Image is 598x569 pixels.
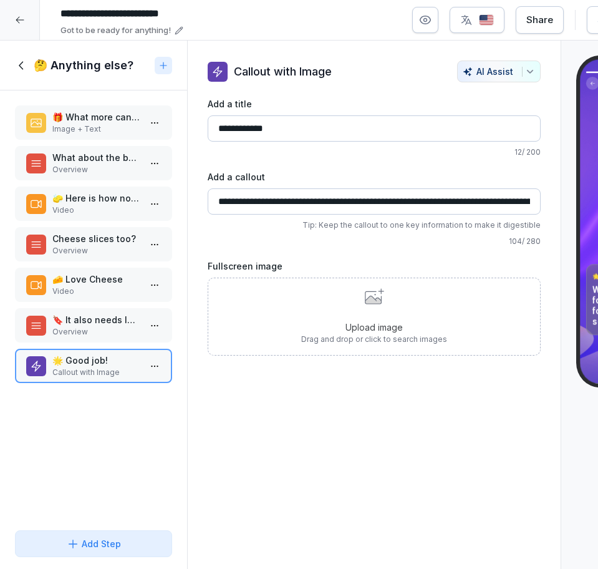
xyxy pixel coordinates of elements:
[15,146,172,180] div: What about the bacon jam?Overview
[52,326,140,338] p: Overview
[52,192,140,205] p: 🧽 Here is how not to make a mess!
[208,220,541,231] p: Tip: Keep the callout to one key information to make it digestible
[52,232,140,245] p: Cheese slices too?
[52,110,140,124] p: 🎁 What more can there be?
[34,58,133,73] h1: 🤔 Anything else?
[15,105,172,140] div: 🎁 What more can there be?Image + Text
[516,6,564,34] button: Share
[52,164,140,175] p: Overview
[52,124,140,135] p: Image + Text
[67,537,121,550] div: Add Step
[52,286,140,297] p: Video
[52,367,140,378] p: Callout with Image
[208,260,541,273] label: Fullscreen image
[457,61,541,82] button: AI Assist
[52,151,140,164] p: What about the bacon jam?
[52,205,140,216] p: Video
[15,268,172,302] div: 🧀 Love CheeseVideo
[526,13,553,27] div: Share
[208,147,541,158] p: 12 / 200
[208,170,541,183] label: Add a callout
[234,63,332,80] p: Callout with Image
[52,273,140,286] p: 🧀 Love Cheese
[15,349,172,383] div: 🌟 Good job!Callout with Image
[15,187,172,221] div: 🧽 Here is how not to make a mess!Video
[15,227,172,261] div: Cheese slices too?Overview
[208,236,541,247] p: 104 / 280
[301,321,447,334] p: Upload image
[479,14,494,26] img: us.svg
[208,97,541,110] label: Add a title
[52,313,140,326] p: 🔖 It also needs labelling?
[301,334,447,345] p: Drag and drop or click to search images
[52,245,140,256] p: Overview
[15,308,172,343] div: 🔖 It also needs labelling?Overview
[60,24,171,37] p: Got to be ready for anything!
[463,66,535,77] div: AI Assist
[52,354,140,367] p: 🌟 Good job!
[15,530,172,557] button: Add Step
